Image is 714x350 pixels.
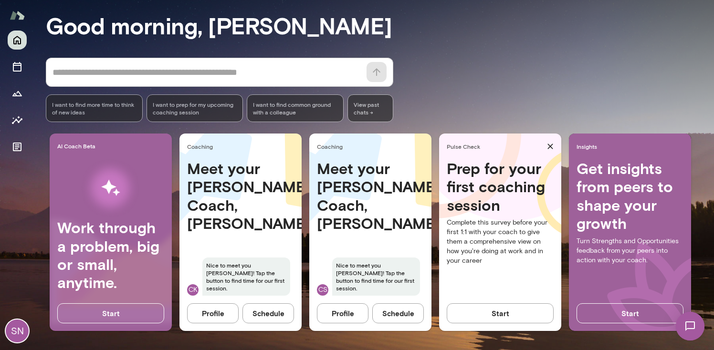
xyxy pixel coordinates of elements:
[317,303,368,323] button: Profile
[447,218,554,266] p: Complete this survey before your first 1:1 with your coach to give them a comprehensive view on h...
[447,143,543,150] span: Pulse Check
[68,158,153,218] img: AI Workflows
[317,284,328,296] div: CS
[372,303,424,323] button: Schedule
[187,143,298,150] span: Coaching
[153,101,237,116] span: I want to prep for my upcoming coaching session
[447,303,554,323] button: Start
[147,94,243,122] div: I want to prep for my upcoming coaching session
[10,6,25,24] img: Mento
[577,159,683,233] h4: Get insights from peers to shape your growth
[57,218,164,292] h4: Work through a problem, big or small, anytime.
[57,303,164,323] button: Start
[57,142,168,150] span: AI Coach Beta
[332,257,420,296] span: Nice to meet you [PERSON_NAME]! Tap the button to find time for our first session.
[8,137,27,156] button: Documents
[202,257,290,296] span: Nice to meet you [PERSON_NAME]! Tap the button to find time for our first session.
[577,143,687,150] span: Insights
[187,159,294,233] h4: Meet your [PERSON_NAME] Coach, [PERSON_NAME]
[577,237,683,265] p: Turn Strengths and Opportunities feedback from your peers into action with your coach.
[8,57,27,76] button: Sessions
[46,12,714,39] h3: Good morning, [PERSON_NAME]
[8,111,27,130] button: Insights
[247,94,344,122] div: I want to find common ground with a colleague
[242,303,294,323] button: Schedule
[317,159,424,233] h4: Meet your [PERSON_NAME] Coach, [PERSON_NAME]
[447,159,554,214] h4: Prep for your first coaching session
[6,319,29,342] div: SN
[577,303,683,323] button: Start
[253,101,337,116] span: I want to find common ground with a colleague
[46,94,143,122] div: I want to find more time to think of new ideas
[8,84,27,103] button: Growth Plan
[317,143,428,150] span: Coaching
[8,31,27,50] button: Home
[52,101,136,116] span: I want to find more time to think of new ideas
[187,303,239,323] button: Profile
[347,94,393,122] span: View past chats ->
[187,284,199,296] div: CK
